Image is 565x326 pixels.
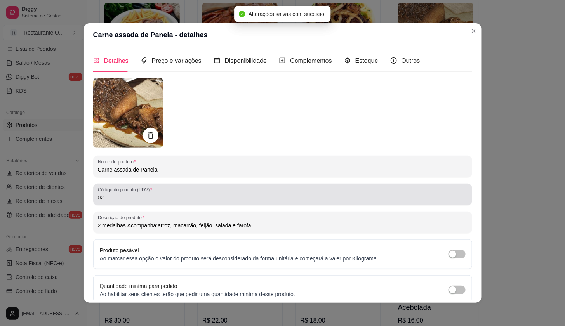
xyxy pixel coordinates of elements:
[100,290,296,298] p: Ao habilitar seus clientes terão que pedir uma quantidade miníma desse produto.
[225,57,267,64] span: Disponibilidade
[279,57,285,64] span: plus-square
[98,194,468,201] input: Código do produto (PDV)
[214,57,220,64] span: calendar
[98,166,468,173] input: Nome do produto
[468,25,480,37] button: Close
[98,222,468,229] input: Descrição do produto
[391,57,397,64] span: info-circle
[249,11,326,17] span: Alterações salvas com sucesso!
[100,283,177,289] label: Quantidade miníma para pedido
[98,214,147,221] label: Descrição do produto
[104,57,129,64] span: Detalhes
[152,57,202,64] span: Preço e variações
[239,11,245,17] span: check-circle
[98,158,139,165] label: Nome do produto
[290,57,332,64] span: Complementos
[344,57,351,64] span: code-sandbox
[402,57,420,64] span: Outros
[98,186,155,193] label: Código do produto (PDV)
[100,247,139,253] label: Produto pesável
[100,255,379,262] p: Ao marcar essa opção o valor do produto será desconsiderado da forma unitária e começará a valer ...
[93,78,163,148] img: produto
[355,57,378,64] span: Estoque
[93,57,99,64] span: appstore
[84,23,482,47] header: Carne assada de Panela - detalhes
[141,57,147,64] span: tags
